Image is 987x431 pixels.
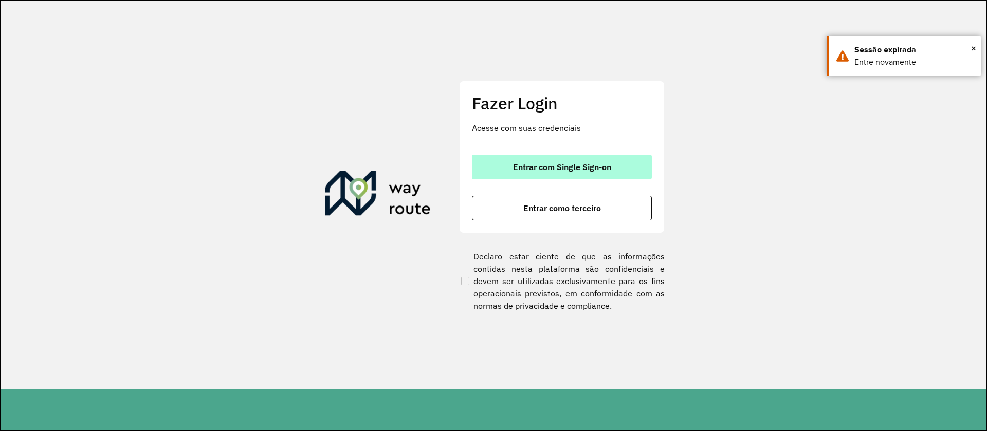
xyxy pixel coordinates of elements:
[472,93,652,113] h2: Fazer Login
[523,204,601,212] span: Entrar como terceiro
[472,122,652,134] p: Acesse com suas credenciais
[513,163,611,171] span: Entrar com Single Sign-on
[854,56,973,68] div: Entre novamente
[472,196,652,220] button: button
[854,44,973,56] div: Sessão expirada
[459,250,665,312] label: Declaro estar ciente de que as informações contidas nesta plataforma são confidenciais e devem se...
[971,41,976,56] button: Close
[971,41,976,56] span: ×
[325,171,431,220] img: Roteirizador AmbevTech
[472,155,652,179] button: button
